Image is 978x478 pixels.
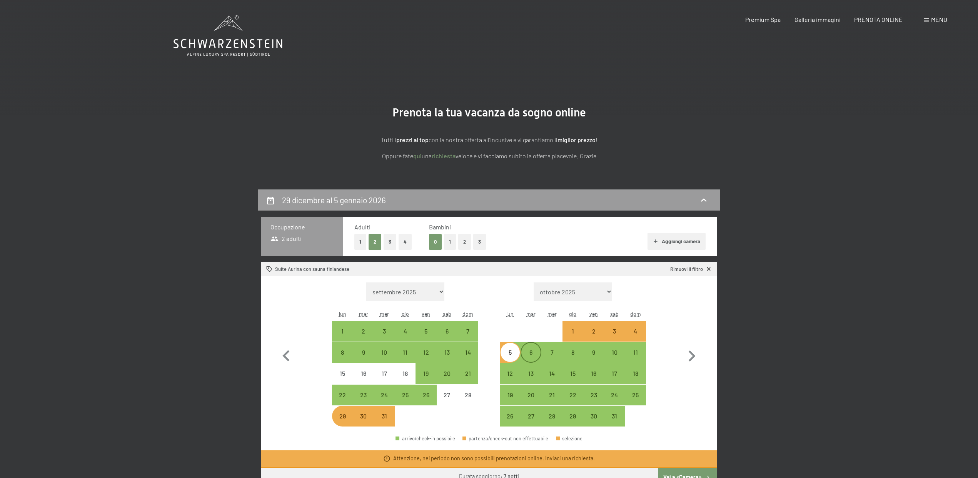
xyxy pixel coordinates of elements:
div: arrivo/check-in possibile [562,406,583,427]
div: arrivo/check-in possibile [416,342,436,363]
button: Mese successivo [681,282,703,427]
div: Mon Jan 12 2026 [500,363,521,384]
div: partenza/check-out non effettuabile [462,436,549,441]
button: 1 [444,234,456,250]
div: Sat Jan 31 2026 [604,406,625,427]
div: arrivo/check-in possibile [604,406,625,427]
div: 28 [542,413,561,432]
div: arrivo/check-in possibile [353,342,374,363]
div: Sat Jan 24 2026 [604,385,625,405]
div: arrivo/check-in possibile [457,321,478,342]
strong: prezzi al top [396,136,429,143]
abbr: domenica [630,310,641,317]
div: 2 [354,328,373,347]
div: selezione [556,436,583,441]
div: Fri Jan 09 2026 [583,342,604,363]
div: arrivo/check-in possibile [395,385,416,405]
div: arrivo/check-in possibile [604,342,625,363]
div: 27 [437,392,457,411]
div: 24 [375,392,394,411]
div: Sun Jan 11 2026 [625,342,646,363]
div: Thu Jan 22 2026 [562,385,583,405]
a: Premium Spa [745,16,781,23]
div: arrivo/check-in possibile [583,321,604,342]
div: Tue Dec 30 2025 [353,406,374,427]
a: PRENOTA ONLINE [854,16,903,23]
div: Mon Dec 22 2025 [332,385,353,405]
div: 12 [416,349,436,368]
div: arrivo/check-in non effettuabile [395,363,416,384]
div: Sat Dec 13 2025 [437,342,457,363]
div: 5 [416,328,436,347]
div: Wed Dec 03 2025 [374,321,395,342]
div: Wed Jan 07 2026 [541,342,562,363]
div: Tue Dec 16 2025 [353,363,374,384]
div: arrivo/check-in possibile [332,342,353,363]
abbr: domenica [462,310,473,317]
div: Wed Dec 17 2025 [374,363,395,384]
div: Sun Jan 18 2026 [625,363,646,384]
div: 13 [521,370,541,390]
div: Wed Jan 21 2026 [541,385,562,405]
div: arrivo/check-in possibile [604,363,625,384]
div: 27 [521,413,541,432]
div: arrivo/check-in non effettuabile [457,385,478,405]
div: Mon Jan 19 2026 [500,385,521,405]
div: arrivo/check-in non effettuabile [437,385,457,405]
div: arrivo/check-in possibile [416,385,436,405]
div: 25 [396,392,415,411]
span: 2 adulti [270,234,302,243]
div: Thu Jan 08 2026 [562,342,583,363]
div: Thu Jan 29 2026 [562,406,583,427]
div: 10 [375,349,394,368]
div: 26 [416,392,436,411]
div: 30 [354,413,373,432]
div: Mon Jan 05 2026 [500,342,521,363]
button: Mese precedente [275,282,297,427]
div: 23 [584,392,603,411]
div: Wed Dec 31 2025 [374,406,395,427]
div: Sat Jan 17 2026 [604,363,625,384]
div: 17 [605,370,624,390]
div: Wed Dec 24 2025 [374,385,395,405]
div: arrivo/check-in non effettuabile [353,406,374,427]
div: arrivo/check-in possibile [541,406,562,427]
div: arrivo/check-in possibile [437,321,457,342]
div: 6 [437,328,457,347]
div: arrivo/check-in non effettuabile [332,363,353,384]
div: arrivo/check-in possibile [625,342,646,363]
div: 21 [542,392,561,411]
a: Galleria immagini [794,16,841,23]
a: quì [413,152,422,159]
div: Sat Dec 06 2025 [437,321,457,342]
button: 2 [369,234,381,250]
div: 3 [375,328,394,347]
abbr: martedì [526,310,536,317]
div: 13 [437,349,457,368]
div: 5 [501,349,520,368]
div: Thu Dec 04 2025 [395,321,416,342]
div: arrivo/check-in non effettuabile [374,406,395,427]
div: 7 [542,349,561,368]
div: arrivo/check-in possibile [500,342,521,363]
div: Wed Dec 10 2025 [374,342,395,363]
div: 4 [626,328,645,347]
div: 2 [584,328,603,347]
div: Fri Dec 12 2025 [416,342,436,363]
div: arrivo/check-in possibile [396,436,455,441]
div: Sun Jan 04 2026 [625,321,646,342]
svg: Camera [266,266,273,272]
div: arrivo/check-in possibile [500,385,521,405]
div: 11 [626,349,645,368]
div: 30 [584,413,603,432]
div: Tue Jan 20 2026 [521,385,541,405]
div: 7 [458,328,477,347]
a: Inviaci una richiesta [545,455,593,461]
div: 29 [333,413,352,432]
div: 31 [605,413,624,432]
abbr: mercoledì [380,310,389,317]
abbr: lunedì [506,310,514,317]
